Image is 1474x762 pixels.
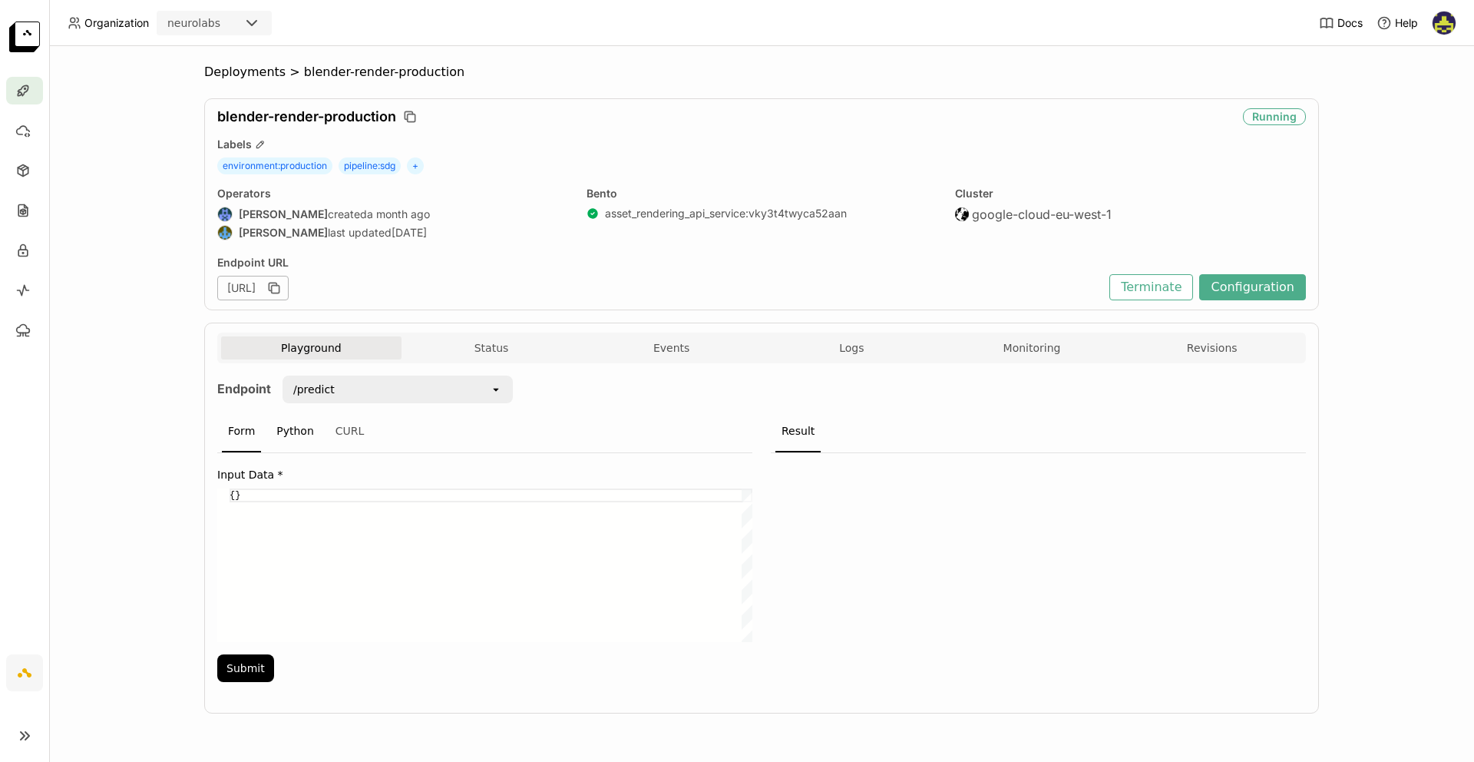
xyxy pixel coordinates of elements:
button: Events [581,336,762,359]
strong: [PERSON_NAME] [239,226,328,240]
div: Running [1243,108,1306,125]
div: Form [222,411,261,452]
span: Help [1395,16,1418,30]
span: a month ago [367,207,430,221]
span: + [407,157,424,174]
img: Paul Pop [218,207,232,221]
button: Status [402,336,582,359]
button: Submit [217,654,274,682]
span: Docs [1337,16,1363,30]
img: logo [9,22,40,52]
div: Cluster [955,187,1306,200]
div: Help [1377,15,1418,31]
div: created [217,207,568,222]
button: Configuration [1199,274,1306,300]
span: environment : production [217,157,332,174]
a: Docs [1319,15,1363,31]
span: [DATE] [392,226,427,240]
span: Organization [84,16,149,30]
div: Bento [587,187,937,200]
span: {} [230,490,240,501]
input: Selected /predict. [336,382,338,397]
strong: [PERSON_NAME] [239,207,328,221]
span: blender-render-production [304,65,464,80]
span: Logs [839,341,864,355]
svg: open [490,383,502,396]
span: > [286,65,304,80]
div: neurolabs [167,15,220,31]
div: Operators [217,187,568,200]
button: Terminate [1109,274,1193,300]
button: Monitoring [942,336,1122,359]
label: Input Data * [217,469,752,481]
button: Revisions [1122,336,1302,359]
span: blender-render-production [217,108,396,125]
div: CURL [329,411,371,452]
div: Labels [217,137,1306,151]
button: Playground [221,336,402,359]
span: pipeline : sdg [339,157,401,174]
img: Flaviu Sămărghițan [218,226,232,240]
strong: Endpoint [217,381,271,396]
span: Deployments [204,65,286,80]
div: [URL] [217,276,289,300]
img: Farouk Ghallabi [1433,12,1456,35]
div: last updated [217,225,568,240]
div: Endpoint URL [217,256,1102,270]
div: /predict [293,382,335,397]
input: Selected neurolabs. [222,16,223,31]
span: google-cloud-eu-west-1 [972,207,1112,222]
div: Python [270,411,320,452]
a: asset_rendering_api_service:vky3t4twyca52aan [605,207,847,220]
nav: Breadcrumbs navigation [204,65,1319,80]
div: Result [775,411,821,452]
